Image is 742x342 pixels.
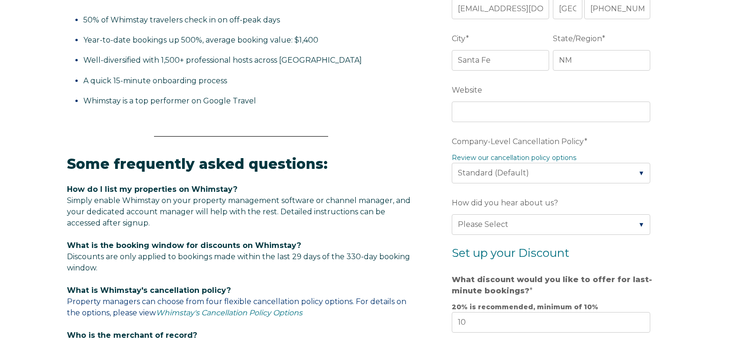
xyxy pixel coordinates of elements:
[83,15,280,24] span: 50% of Whimstay travelers check in on off-peak days
[83,76,227,85] span: A quick 15-minute onboarding process
[67,252,410,272] span: Discounts are only applied to bookings made within the last 29 days of the 330-day booking window.
[156,308,302,317] a: Whimstay's Cancellation Policy Options
[452,153,576,162] a: Review our cancellation policy options
[83,96,256,105] span: Whimstay is a top performer on Google Travel
[67,285,415,319] p: Property managers can choose from four flexible cancellation policy options. For details on the o...
[67,185,237,194] span: How do I list my properties on Whimstay?
[553,31,602,46] span: State/Region
[452,83,482,97] span: Website
[452,196,558,210] span: How did you hear about us?
[67,241,301,250] span: What is the booking window for discounts on Whimstay?
[67,286,231,295] span: What is Whimstay's cancellation policy?
[452,303,598,311] strong: 20% is recommended, minimum of 10%
[452,246,569,260] span: Set up your Discount
[67,196,411,227] span: Simply enable Whimstay on your property management software or channel manager, and your dedicate...
[452,134,584,149] span: Company-Level Cancellation Policy
[452,31,466,46] span: City
[83,56,362,65] span: Well-diversified with 1,500+ professional hosts across [GEOGRAPHIC_DATA]
[83,36,318,44] span: Year-to-date bookings up 500%, average booking value: $1,400
[67,331,197,340] span: Who is the merchant of record?
[452,275,652,295] strong: What discount would you like to offer for last-minute bookings?
[67,155,328,173] span: Some frequently asked questions:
